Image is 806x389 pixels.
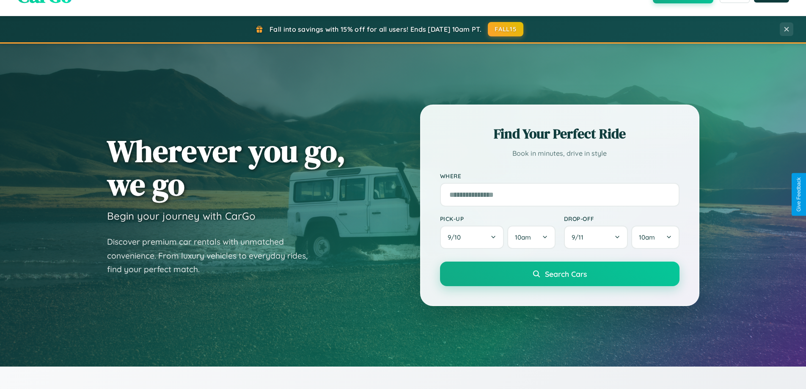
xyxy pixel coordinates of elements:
button: 9/10 [440,226,504,249]
label: Drop-off [564,215,679,222]
button: 9/11 [564,226,628,249]
label: Pick-up [440,215,556,222]
button: FALL15 [488,22,523,36]
div: Give Feedback [796,177,802,212]
button: 10am [631,226,679,249]
h3: Begin your journey with CarGo [107,210,256,222]
p: Book in minutes, drive in style [440,147,679,160]
h1: Wherever you go, we go [107,134,346,201]
button: Search Cars [440,262,679,286]
label: Where [440,172,679,179]
span: 10am [515,233,531,241]
span: 10am [639,233,655,241]
h2: Find Your Perfect Ride [440,124,679,143]
p: Discover premium car rentals with unmatched convenience. From luxury vehicles to everyday rides, ... [107,235,319,276]
span: Search Cars [545,269,587,279]
span: 9 / 10 [448,233,465,241]
span: 9 / 11 [572,233,588,241]
span: Fall into savings with 15% off for all users! Ends [DATE] 10am PT. [270,25,481,33]
button: 10am [507,226,555,249]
